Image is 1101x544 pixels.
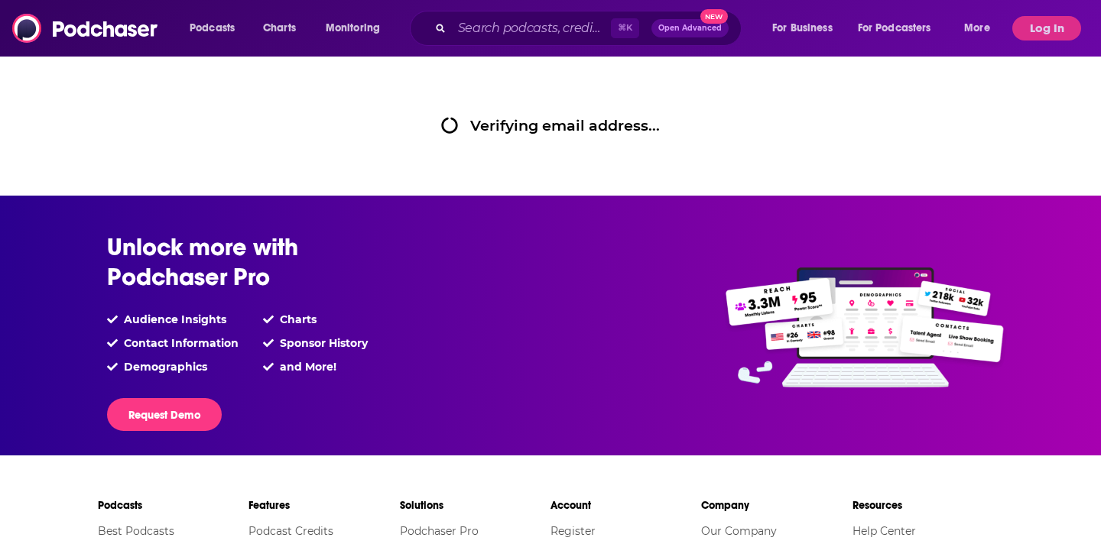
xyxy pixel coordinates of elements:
button: open menu [848,16,953,40]
a: Our Company [701,524,777,538]
span: For Podcasters [858,18,931,39]
li: Company [701,492,852,519]
li: Demographics [107,360,239,374]
span: More [964,18,990,39]
a: Register [550,524,596,538]
li: Contact Information [107,336,239,350]
span: Charts [263,18,296,39]
button: Request Demo [107,398,222,431]
li: Charts [263,312,368,326]
span: Podcasts [190,18,235,39]
span: For Business [772,18,833,39]
h2: Unlock more with Podchaser Pro [107,232,413,292]
a: Podcast Credits [248,524,333,538]
span: Monitoring [326,18,380,39]
a: Help Center [853,524,916,538]
a: Podchaser Pro [400,524,479,538]
li: and More! [263,360,368,374]
input: Search podcasts, credits, & more... [452,16,611,40]
li: Account [550,492,701,519]
li: Sponsor History [263,336,368,350]
li: Features [248,492,399,519]
div: Verifying email address... [441,116,660,134]
img: Podchaser - Follow, Share and Rate Podcasts [12,14,159,43]
li: Podcasts [98,492,248,519]
li: Audience Insights [107,312,239,326]
li: Resources [853,492,1003,519]
button: open menu [179,16,255,40]
button: open menu [762,16,852,40]
li: Solutions [400,492,550,519]
button: open menu [315,16,400,40]
span: New [700,9,728,24]
img: Pro Features [718,267,1012,389]
button: Log In [1012,16,1081,40]
span: Open Advanced [658,24,722,32]
button: Open AdvancedNew [651,19,729,37]
button: open menu [953,16,1009,40]
div: Search podcasts, credits, & more... [424,11,756,46]
a: Charts [253,16,305,40]
span: ⌘ K [611,18,639,38]
a: Best Podcasts [98,524,174,538]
